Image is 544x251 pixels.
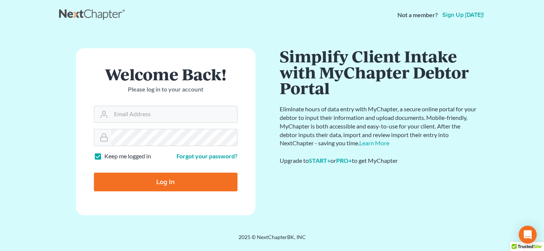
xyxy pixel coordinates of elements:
strong: Not a member? [397,11,438,19]
input: Email Address [111,106,237,123]
a: Learn More [359,139,389,146]
a: Forgot your password? [176,152,237,159]
p: Eliminate hours of data entry with MyChapter, a secure online portal for your debtor to input the... [280,105,478,148]
div: 2025 © NextChapterBK, INC [59,233,485,247]
a: START+ [309,157,331,164]
h1: Simplify Client Intake with MyChapter Debtor Portal [280,48,478,96]
a: PRO+ [336,157,352,164]
input: Log In [94,173,237,191]
a: Sign up [DATE]! [441,12,485,18]
p: Please log in to your account [94,85,237,94]
h1: Welcome Back! [94,66,237,82]
div: Open Intercom Messenger [519,226,537,244]
label: Keep me logged in [104,152,151,161]
div: Upgrade to or to get MyChapter [280,157,478,165]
